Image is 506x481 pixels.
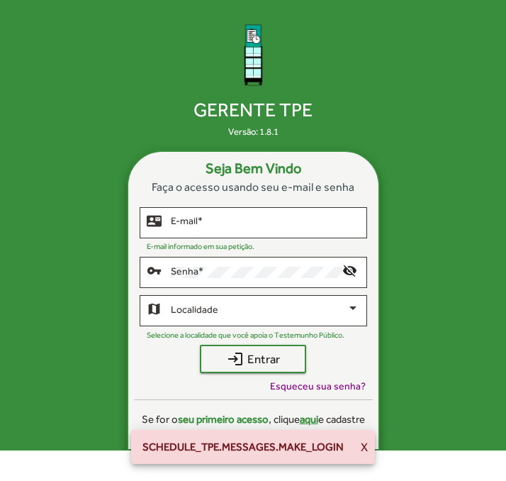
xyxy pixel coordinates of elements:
[349,434,379,460] button: X
[216,17,291,92] img: Logo Gerente
[270,379,366,394] span: Esqueceu sua senha?
[147,242,254,250] mat-hint: E-mail informado em sua petição.
[134,411,373,443] div: Se for o , clique e cadastre sua senha.
[152,179,354,196] span: Faça o acesso usando seu e-mail e senha
[227,350,244,367] mat-icon: login
[228,125,279,139] div: Versão: 1.8.1
[200,345,306,373] button: Entrar
[206,157,301,179] strong: Seja Bem Vindo
[213,346,293,372] span: Entrar
[147,331,344,339] mat-hint: Selecione a localidade que você apoia o Testemunho Público.
[342,262,359,280] mat-icon: visibility_off
[147,262,164,280] mat-icon: vpn_key
[188,94,318,122] span: Gerente TPE
[147,301,164,318] mat-icon: map
[142,440,344,454] span: SCHEDULE_TPE.MESSAGES.MAKE_LOGIN
[361,434,368,460] span: X
[147,213,164,230] mat-icon: contact_mail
